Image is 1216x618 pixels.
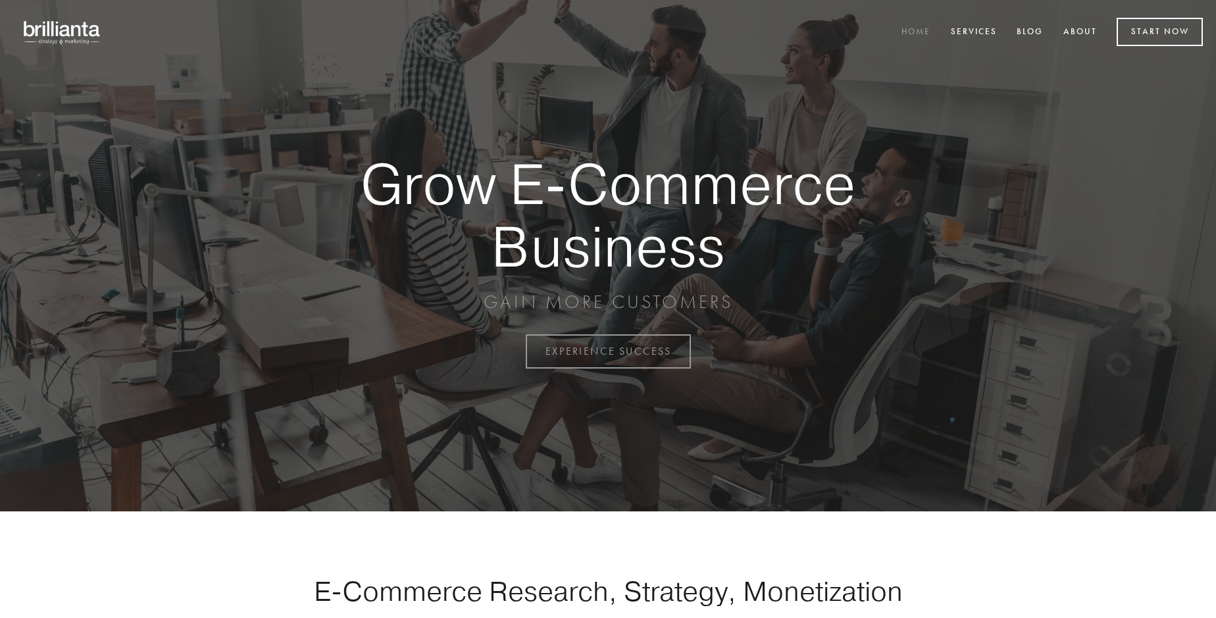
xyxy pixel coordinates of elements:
a: Blog [1008,22,1051,43]
p: GAIN MORE CUSTOMERS [315,290,901,314]
a: Home [893,22,939,43]
img: brillianta - research, strategy, marketing [13,13,112,51]
a: Start Now [1117,18,1203,46]
strong: Grow E-Commerce Business [315,153,901,277]
a: About [1055,22,1105,43]
a: Services [942,22,1005,43]
a: EXPERIENCE SUCCESS [526,334,691,369]
h1: E-Commerce Research, Strategy, Monetization [272,575,944,607]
